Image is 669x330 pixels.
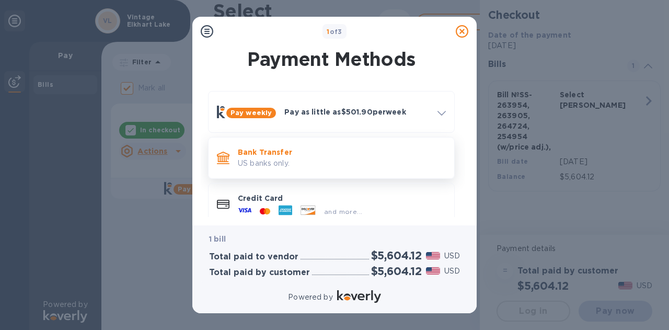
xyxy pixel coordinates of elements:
[230,109,272,117] b: Pay weekly
[209,268,310,278] h3: Total paid by customer
[206,48,457,70] h1: Payment Methods
[337,290,381,303] img: Logo
[238,147,446,157] p: Bank Transfer
[284,107,429,117] p: Pay as little as $501.90 per week
[288,292,332,303] p: Powered by
[327,28,329,36] span: 1
[444,266,460,277] p: USD
[209,252,298,262] h3: Total paid to vendor
[371,265,422,278] h2: $5,604.12
[324,208,362,215] span: and more...
[209,235,226,243] b: 1 bill
[371,249,422,262] h2: $5,604.12
[426,267,440,275] img: USD
[444,251,460,261] p: USD
[327,28,342,36] b: of 3
[238,158,446,169] p: US banks only.
[426,252,440,259] img: USD
[238,193,446,203] p: Credit Card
